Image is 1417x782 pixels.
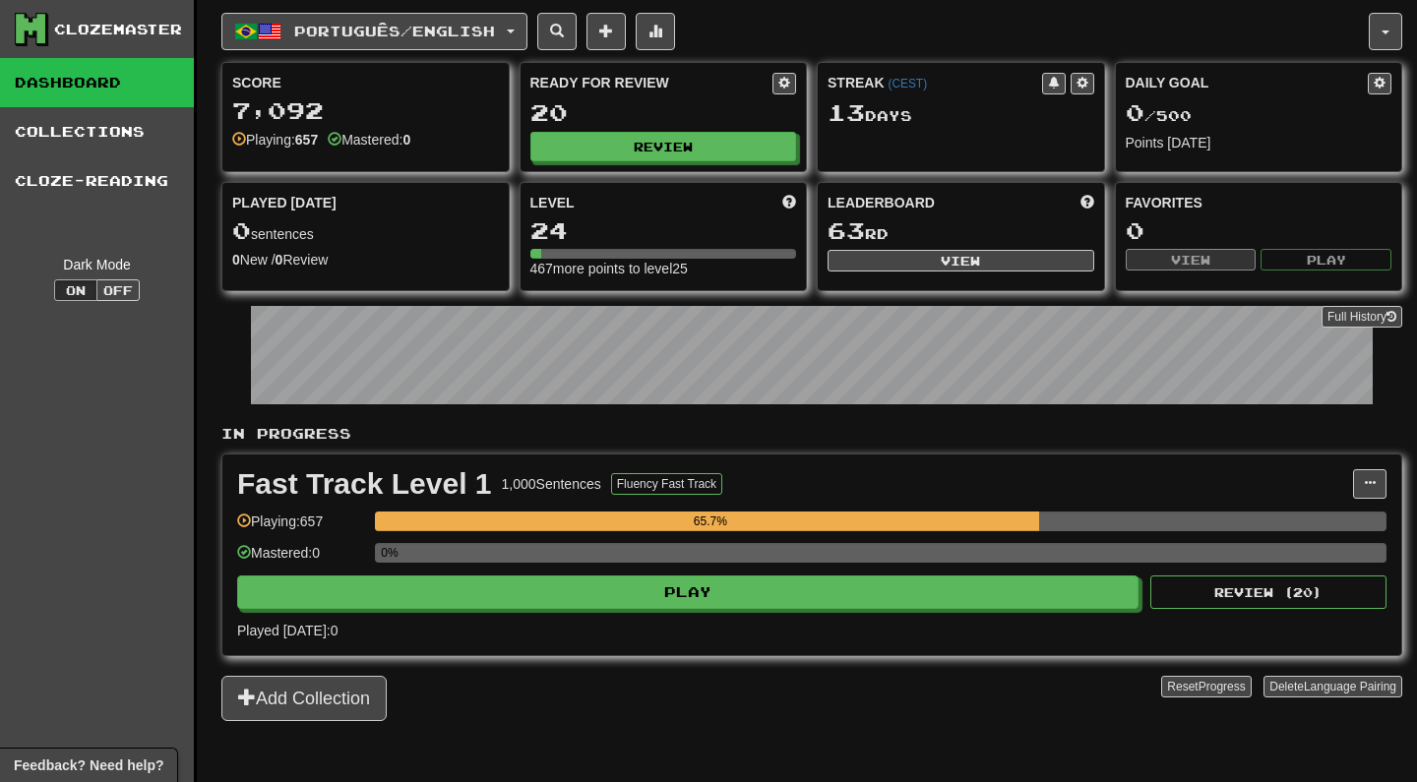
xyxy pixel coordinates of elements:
button: Review [530,132,797,161]
div: 467 more points to level 25 [530,259,797,278]
span: This week in points, UTC [1080,193,1094,212]
div: Score [232,73,499,92]
button: Play [1261,249,1391,271]
span: Score more points to level up [782,193,796,212]
div: Mastered: 0 [237,543,365,575]
div: New / Review [232,250,499,270]
div: Fast Track Level 1 [237,469,492,499]
div: Daily Goal [1126,73,1369,94]
div: Day s [828,100,1094,126]
button: Fluency Fast Track [611,473,722,495]
div: Favorites [1126,193,1392,212]
a: Full History [1322,306,1402,328]
strong: 0 [402,132,410,148]
a: (CEST) [888,77,927,90]
span: Played [DATE]: 0 [237,623,338,638]
span: 0 [1126,98,1144,126]
span: 0 [232,216,251,244]
button: View [828,250,1094,271]
button: View [1126,249,1257,271]
div: Points [DATE] [1126,133,1392,152]
span: Played [DATE] [232,193,337,212]
span: Leaderboard [828,193,935,212]
span: Level [530,193,575,212]
button: Review (20) [1150,575,1386,609]
div: rd [828,218,1094,244]
p: In Progress [221,424,1402,444]
button: Off [96,279,140,301]
div: Ready for Review [530,73,773,92]
button: ResetProgress [1161,676,1251,697]
span: Progress [1199,680,1246,693]
div: 20 [530,100,797,125]
span: Language Pairing [1304,680,1396,693]
div: Playing: [232,130,318,150]
strong: 657 [295,132,318,148]
span: / 500 [1126,107,1192,124]
span: Português / English [294,23,495,39]
strong: 0 [232,252,240,268]
div: sentences [232,218,499,244]
button: Add sentence to collection [586,13,626,50]
div: Dark Mode [15,255,179,274]
button: DeleteLanguage Pairing [1263,676,1402,697]
div: Clozemaster [54,20,182,39]
button: Add Collection [221,676,387,721]
button: Português/English [221,13,527,50]
div: 1,000 Sentences [502,474,601,494]
div: 0 [1126,218,1392,243]
button: Search sentences [537,13,577,50]
div: Mastered: [328,130,410,150]
button: More stats [636,13,675,50]
div: 65.7% [381,511,1039,531]
span: 13 [828,98,865,126]
strong: 0 [276,252,283,268]
div: 7,092 [232,98,499,123]
div: Streak [828,73,1042,92]
span: Open feedback widget [14,755,163,775]
button: Play [237,575,1139,609]
button: On [54,279,97,301]
div: 24 [530,218,797,243]
span: 63 [828,216,865,244]
div: Playing: 657 [237,511,365,544]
